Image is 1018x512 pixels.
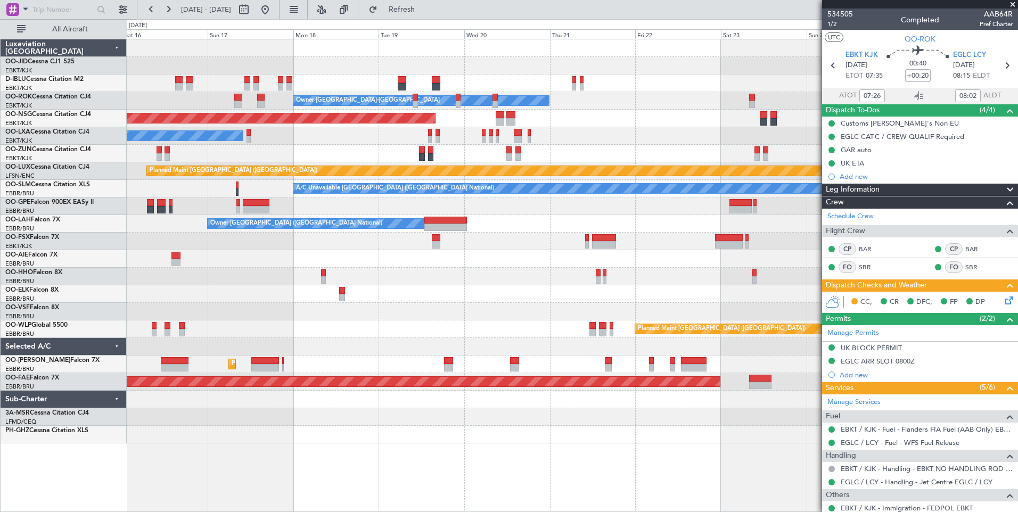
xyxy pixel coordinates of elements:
[826,279,927,292] span: Dispatch Checks and Weather
[5,375,59,381] a: OO-FAEFalcon 7X
[5,217,31,223] span: OO-LAH
[181,5,231,14] span: [DATE] - [DATE]
[5,427,29,434] span: PH-GHZ
[983,90,1001,101] span: ALDT
[296,93,440,109] div: Owner [GEOGRAPHIC_DATA]-[GEOGRAPHIC_DATA]
[955,89,981,102] input: --:--
[841,464,1013,473] a: EBKT / KJK - Handling - EBKT NO HANDLING RQD FOR CJ
[841,357,915,366] div: EGLC ARR SLOT 0800Z
[5,304,59,311] a: OO-VSFFalcon 8X
[5,189,34,197] a: EBBR/BRU
[841,119,959,128] div: Customs [PERSON_NAME]'s Non EU
[826,313,851,325] span: Permits
[807,29,892,39] div: Sun 24
[965,244,989,254] a: BAR
[826,410,840,423] span: Fuel
[953,50,986,61] span: EGLC LCY
[129,21,147,30] div: [DATE]
[827,211,874,222] a: Schedule Crew
[980,313,995,324] span: (2/2)
[5,102,32,110] a: EBKT/KJK
[841,159,864,168] div: UK ETA
[210,216,382,232] div: Owner [GEOGRAPHIC_DATA] ([GEOGRAPHIC_DATA] National)
[916,297,932,308] span: DFC,
[5,59,75,65] a: OO-JIDCessna CJ1 525
[32,2,94,18] input: Trip Number
[980,20,1013,29] span: Pref Charter
[901,14,939,26] div: Completed
[973,71,990,81] span: ELDT
[950,297,958,308] span: FP
[5,365,34,373] a: EBBR/BRU
[5,277,34,285] a: EBBR/BRU
[5,76,84,82] a: D-IBLUCessna Citation M2
[5,269,33,276] span: OO-HHO
[5,234,59,241] a: OO-FSXFalcon 7X
[839,261,856,273] div: FO
[841,438,959,447] a: EGLC / LCY - Fuel - WFS Fuel Release
[866,71,883,81] span: 07:35
[464,29,550,39] div: Wed 20
[5,129,30,135] span: OO-LXA
[5,357,100,364] a: OO-[PERSON_NAME]Falcon 7X
[827,328,879,338] a: Manage Permits
[5,427,88,434] a: PH-GHZCessna Citation XLS
[638,321,806,337] div: Planned Maint [GEOGRAPHIC_DATA] ([GEOGRAPHIC_DATA])
[980,9,1013,20] span: AAB64R
[975,297,985,308] span: DP
[5,312,34,320] a: EBBR/BRU
[5,260,34,268] a: EBBR/BRU
[5,375,30,381] span: OO-FAE
[5,304,30,311] span: OO-VSF
[953,71,970,81] span: 08:15
[208,29,293,39] div: Sun 17
[5,225,34,233] a: EBBR/BRU
[826,382,853,394] span: Services
[5,322,31,328] span: OO-WLP
[859,262,883,272] a: SBR
[5,164,89,170] a: OO-LUXCessna Citation CJ4
[859,244,883,254] a: BAR
[550,29,636,39] div: Thu 21
[5,146,91,153] a: OO-ZUNCessna Citation CJ4
[5,76,26,82] span: D-IBLU
[5,172,35,180] a: LFSN/ENC
[5,287,29,293] span: OO-ELK
[12,21,116,38] button: All Aircraft
[827,397,881,408] a: Manage Services
[296,180,494,196] div: A/C Unavailable [GEOGRAPHIC_DATA] ([GEOGRAPHIC_DATA] National)
[232,356,424,372] div: Planned Maint [GEOGRAPHIC_DATA] ([GEOGRAPHIC_DATA] National)
[909,59,926,69] span: 00:40
[839,243,856,255] div: CP
[965,262,989,272] a: SBR
[980,382,995,393] span: (5/6)
[5,137,32,145] a: EBKT/KJK
[5,410,89,416] a: 3A-MSRCessna Citation CJ4
[5,357,70,364] span: OO-[PERSON_NAME]
[841,132,964,141] div: EGLC CAT-C / CREW QUALIF Required
[845,60,867,71] span: [DATE]
[953,60,975,71] span: [DATE]
[841,477,992,486] a: EGLC / LCY - Handling - Jet Centre EGLC / LCY
[122,29,208,39] div: Sat 16
[826,104,880,117] span: Dispatch To-Dos
[5,181,31,188] span: OO-SLM
[5,59,28,65] span: OO-JID
[5,67,32,75] a: EBKT/KJK
[5,383,34,391] a: EBBR/BRU
[826,184,880,196] span: Leg Information
[5,164,30,170] span: OO-LUX
[721,29,807,39] div: Sat 23
[364,1,428,18] button: Refresh
[5,287,59,293] a: OO-ELKFalcon 8X
[980,104,995,115] span: (4/4)
[5,129,89,135] a: OO-LXACessna Citation CJ4
[825,32,843,42] button: UTC
[945,243,963,255] div: CP
[841,425,1013,434] a: EBKT / KJK - Fuel - Flanders FIA Fuel (AAB Only) EBKT / KJK
[5,119,32,127] a: EBKT/KJK
[859,89,885,102] input: --:--
[5,181,90,188] a: OO-SLMCessna Citation XLS
[5,252,58,258] a: OO-AIEFalcon 7X
[28,26,112,33] span: All Aircraft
